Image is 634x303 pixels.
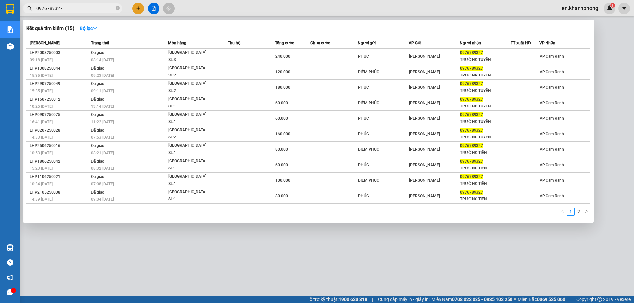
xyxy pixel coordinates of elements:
[559,208,567,216] li: Previous Page
[575,208,582,215] a: 2
[168,127,218,134] div: [GEOGRAPHIC_DATA]
[30,127,89,134] div: LHP0207250028
[275,163,288,167] span: 60.000
[540,132,564,136] span: VP Cam Ranh
[91,120,114,124] span: 11:22 [DATE]
[460,174,483,179] span: 0976789327
[91,58,114,62] span: 08:14 [DATE]
[91,159,105,164] span: Đã giao
[30,182,53,186] span: 10:34 [DATE]
[30,65,89,72] div: LHP1308250044
[27,6,32,11] span: search
[409,41,421,45] span: VP Gửi
[409,85,440,90] span: [PERSON_NAME]
[168,56,218,64] div: SL: 3
[168,96,218,103] div: [GEOGRAPHIC_DATA]
[275,116,288,121] span: 60.000
[460,41,481,45] span: Người nhận
[460,66,483,71] span: 0976789327
[460,149,511,156] div: TRƯỜNG TIẾN
[91,128,105,133] span: Đã giao
[460,159,483,164] span: 0976789327
[168,142,218,149] div: [GEOGRAPHIC_DATA]
[358,69,408,76] div: DIỄM PHÚC
[460,190,483,195] span: 0976789327
[30,41,60,45] span: [PERSON_NAME]
[539,41,555,45] span: VP Nhận
[30,120,53,124] span: 16:41 [DATE]
[30,135,53,140] span: 14:33 [DATE]
[168,41,186,45] span: Món hàng
[275,178,290,183] span: 100.000
[310,41,330,45] span: Chưa cước
[30,166,53,171] span: 15:23 [DATE]
[91,66,105,71] span: Đã giao
[409,163,440,167] span: [PERSON_NAME]
[168,118,218,126] div: SL: 1
[561,209,565,213] span: left
[7,259,13,266] span: question-circle
[80,26,97,31] strong: Bộ lọc
[275,101,288,105] span: 60.000
[168,49,218,56] div: [GEOGRAPHIC_DATA]
[91,73,114,78] span: 09:23 [DATE]
[409,101,440,105] span: [PERSON_NAME]
[540,54,564,59] span: VP Cam Ranh
[30,151,53,155] span: 10:53 [DATE]
[30,111,89,118] div: LHP0907250075
[460,196,511,203] div: TRƯỜNG TIẾN
[168,111,218,118] div: [GEOGRAPHIC_DATA]
[409,132,440,136] span: [PERSON_NAME]
[460,118,511,125] div: TRƯỜNG TUYÊN
[540,163,564,167] span: VP Cam Ranh
[358,146,408,153] div: DIỄM PHÚC
[116,5,120,12] span: close-circle
[168,134,218,141] div: SL: 2
[91,174,105,179] span: Đã giao
[91,104,114,109] span: 13:14 [DATE]
[460,50,483,55] span: 0976789327
[30,142,89,149] div: LHP2506250016
[91,97,105,102] span: Đã giao
[26,25,74,32] h3: Kết quả tìm kiếm ( 15 )
[575,208,582,216] li: 2
[116,6,120,10] span: close-circle
[582,208,590,216] li: Next Page
[30,173,89,180] div: LHP1106250021
[358,41,376,45] span: Người gửi
[168,80,218,87] div: [GEOGRAPHIC_DATA]
[540,116,564,121] span: VP Cam Ranh
[409,54,440,59] span: [PERSON_NAME]
[460,180,511,187] div: TRƯỜNG TIẾN
[409,70,440,74] span: [PERSON_NAME]
[30,96,89,103] div: LHP1607250012
[275,132,290,136] span: 160.000
[228,41,240,45] span: Thu hộ
[511,41,531,45] span: TT xuất HĐ
[540,194,564,198] span: VP Cam Ranh
[7,26,14,33] img: solution-icon
[91,166,114,171] span: 08:32 [DATE]
[30,104,53,109] span: 10:25 [DATE]
[567,208,574,215] a: 1
[409,147,440,152] span: [PERSON_NAME]
[358,193,408,199] div: PHÚC
[540,85,564,90] span: VP Cam Ranh
[275,85,290,90] span: 180.000
[30,73,53,78] span: 15:35 [DATE]
[460,97,483,102] span: 0976789327
[460,81,483,86] span: 0976789327
[6,4,14,14] img: logo-vxr
[91,112,105,117] span: Đã giao
[7,289,13,295] span: message
[91,190,105,195] span: Đã giao
[168,165,218,172] div: SL: 1
[30,189,89,196] div: LHP2105250038
[7,244,14,251] img: warehouse-icon
[30,49,89,56] div: LHP2008250003
[91,89,114,93] span: 09:11 [DATE]
[168,87,218,95] div: SL: 2
[460,72,511,79] div: TRƯỜNG TUYÊN
[358,115,408,122] div: PHÚC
